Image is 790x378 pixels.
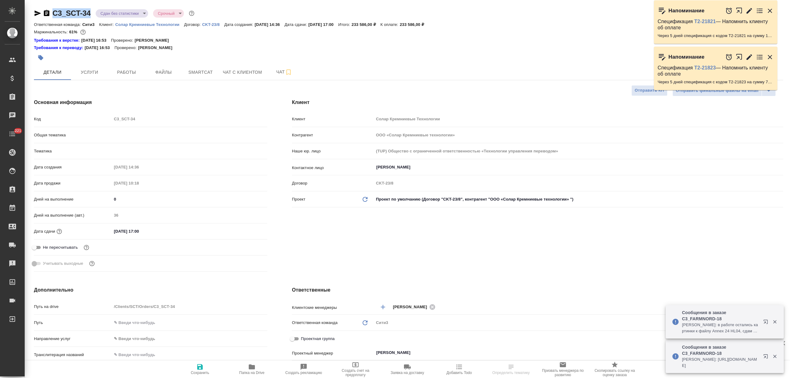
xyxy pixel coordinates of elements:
p: Ответственная команда: [34,22,82,27]
div: Сдан без статистики [96,9,148,18]
p: Контрагент [292,132,374,138]
p: Договор [292,180,374,186]
button: Редактировать [746,7,753,15]
p: Дата сдачи [34,228,55,235]
span: Отправить КП [635,87,664,94]
p: Путь [34,320,112,326]
p: Общая тематика [34,132,112,138]
input: ✎ Введи что-нибудь [112,195,267,204]
button: Закрыть [766,7,774,15]
p: Солар Кремниевые Технологии [115,22,184,27]
div: Сити3 [374,318,783,328]
button: Если добавить услуги и заполнить их объемом, то дата рассчитается автоматически [55,227,63,235]
span: Скопировать ссылку на оценку заказа [592,368,637,377]
p: Код [34,116,112,122]
p: Проектный менеджер [292,350,374,356]
button: Сдан без статистики [99,11,141,16]
p: Клиент [292,116,374,122]
span: Сохранить [191,371,209,375]
p: Итого: [338,22,351,27]
span: Smartcat [186,69,215,76]
p: Проверено: [111,37,135,44]
button: Скопировать ссылку [43,10,50,17]
h4: Основная информация [34,99,267,106]
p: Транслитерация названий [34,352,112,358]
button: Открыть в новой вкладке [759,350,774,365]
button: Добавить Todo [433,361,485,378]
p: Сообщения в заказе C3_FARMNORD-18 [682,344,759,356]
button: Создать рекламацию [278,361,330,378]
p: Ответственная команда [292,320,338,326]
p: Спецификация — Напомнить клиенту об оплате [658,19,774,31]
p: Спецификация — Напомнить клиенту об оплате [658,65,774,77]
p: [DATE] 14:36 [255,22,285,27]
p: Контактное лицо [292,165,374,171]
p: Путь на drive [34,304,112,310]
button: Добавить менеджера [376,300,390,314]
p: 233 586,00 ₽ [351,22,380,27]
p: [DATE] 16:53 [81,37,111,44]
button: Включи, если не хочешь, чтобы указанная дата сдачи изменилась после переставления заказа в 'Подтв... [82,243,90,251]
p: Дней на выполнение (авт.) [34,212,112,218]
p: [PERSON_NAME] [135,37,173,44]
button: Сохранить [174,361,226,378]
div: Проект по умолчанию (Договор "CKT-23/8", контрагент "ООО «Солар Кремниевые технологии» ") [374,194,783,205]
a: Требования к переводу: [34,45,85,51]
p: [PERSON_NAME]: в работе остались картинки к файлу Annex 24 HL04, сдам по готовности [DATE] [682,322,759,334]
input: Пустое поле [374,147,783,156]
span: Создать счет на предоплату [333,368,378,377]
div: ​ [112,146,267,156]
div: ✎ Введи что-нибудь [112,334,267,344]
span: Файлы [149,69,178,76]
button: Добавить тэг [34,51,48,64]
button: Открыть в новой вкладке [759,316,774,330]
button: Выбери, если сб и вс нужно считать рабочими днями для выполнения заказа. [88,260,96,268]
p: [PERSON_NAME]: [URL][DOMAIN_NAME] [682,356,759,369]
p: Дней на выполнение [34,196,112,202]
button: Перейти в todo [756,53,763,61]
input: Пустое поле [112,114,267,123]
div: ​ [112,130,267,140]
p: Через 5 дней спецификация с кодом Т2-21821 на сумму 1252.8 RUB будет просрочена [658,33,774,39]
input: ✎ Введи что-нибудь [112,318,267,327]
p: Направление услуг [34,336,112,342]
p: [DATE] 17:00 [308,22,338,27]
span: Учитывать выходные [43,260,83,267]
svg: Подписаться [285,69,292,76]
span: [PERSON_NAME] [393,304,431,310]
div: [PERSON_NAME] [393,303,437,311]
button: Отложить [725,7,733,15]
button: Определить тематику [485,361,537,378]
button: Закрыть [766,53,774,61]
button: Скопировать ссылку для ЯМессенджера [34,10,41,17]
input: Пустое поле [374,131,783,139]
p: Проверено: [114,45,138,51]
input: ✎ Введи что-нибудь [112,350,267,359]
span: Чат [269,68,299,76]
p: Договор: [184,22,202,27]
button: Перейти в todo [756,7,763,15]
button: Закрыть [768,354,781,359]
button: Заявка на доставку [381,361,433,378]
button: 75463.31 RUB; [79,28,87,36]
button: Срочный [156,11,177,16]
p: Сообщения в заказе C3_FARMNORD-18 [682,309,759,322]
span: Папка на Drive [239,371,264,375]
a: Требования к верстке: [34,37,81,44]
p: Наше юр. лицо [292,148,374,154]
input: Пустое поле [112,211,267,220]
button: Open [780,167,781,168]
p: Напоминание [668,54,705,60]
h4: Ответственные [292,286,783,294]
input: Пустое поле [112,302,267,311]
p: Дата сдачи: [285,22,308,27]
p: Тематика [34,148,112,154]
button: Доп статусы указывают на важность/срочность заказа [188,9,196,17]
input: Пустое поле [112,163,166,172]
p: К оплате: [380,22,400,27]
input: Пустое поле [112,179,166,188]
input: Пустое поле [374,179,783,188]
button: Отложить [725,53,733,61]
a: Т2-21823 [694,65,716,70]
button: Открыть в новой вкладке [736,4,743,17]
